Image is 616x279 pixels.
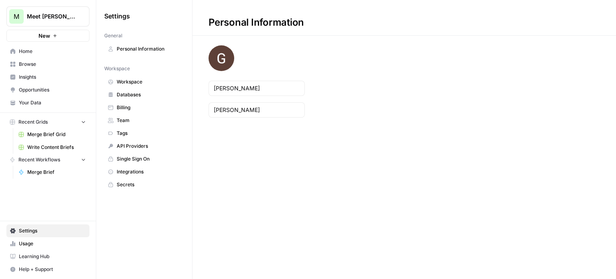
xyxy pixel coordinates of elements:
[104,127,184,140] a: Tags
[117,78,180,86] span: Workspace
[209,45,234,71] img: avatar
[104,32,122,39] span: General
[15,166,89,179] a: Merge Brief
[117,104,180,111] span: Billing
[6,237,89,250] a: Usage
[6,263,89,276] button: Help + Support
[117,45,180,53] span: Personal Information
[104,153,184,165] a: Single Sign On
[117,91,180,98] span: Databases
[6,154,89,166] button: Recent Workflows
[104,178,184,191] a: Secrets
[27,12,75,20] span: Meet [PERSON_NAME]
[104,165,184,178] a: Integrations
[117,117,180,124] span: Team
[19,86,86,94] span: Opportunities
[104,65,130,72] span: Workspace
[104,11,130,21] span: Settings
[6,224,89,237] a: Settings
[104,101,184,114] a: Billing
[27,131,86,138] span: Merge Brief Grid
[6,116,89,128] button: Recent Grids
[6,71,89,83] a: Insights
[6,6,89,26] button: Workspace: Meet Alfred SEO
[19,240,86,247] span: Usage
[104,75,184,88] a: Workspace
[15,141,89,154] a: Write Content Briefs
[192,16,320,29] div: Personal Information
[6,250,89,263] a: Learning Hub
[6,83,89,96] a: Opportunities
[27,169,86,176] span: Merge Brief
[19,61,86,68] span: Browse
[117,181,180,188] span: Secrets
[19,227,86,234] span: Settings
[14,12,19,21] span: M
[27,144,86,151] span: Write Content Briefs
[6,30,89,42] button: New
[117,168,180,175] span: Integrations
[38,32,50,40] span: New
[19,266,86,273] span: Help + Support
[19,48,86,55] span: Home
[19,99,86,106] span: Your Data
[6,96,89,109] a: Your Data
[18,118,48,126] span: Recent Grids
[6,58,89,71] a: Browse
[117,155,180,163] span: Single Sign On
[19,73,86,81] span: Insights
[117,143,180,150] span: API Providers
[104,114,184,127] a: Team
[18,156,60,163] span: Recent Workflows
[104,43,184,55] a: Personal Information
[6,45,89,58] a: Home
[104,140,184,153] a: API Providers
[104,88,184,101] a: Databases
[15,128,89,141] a: Merge Brief Grid
[19,253,86,260] span: Learning Hub
[117,130,180,137] span: Tags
